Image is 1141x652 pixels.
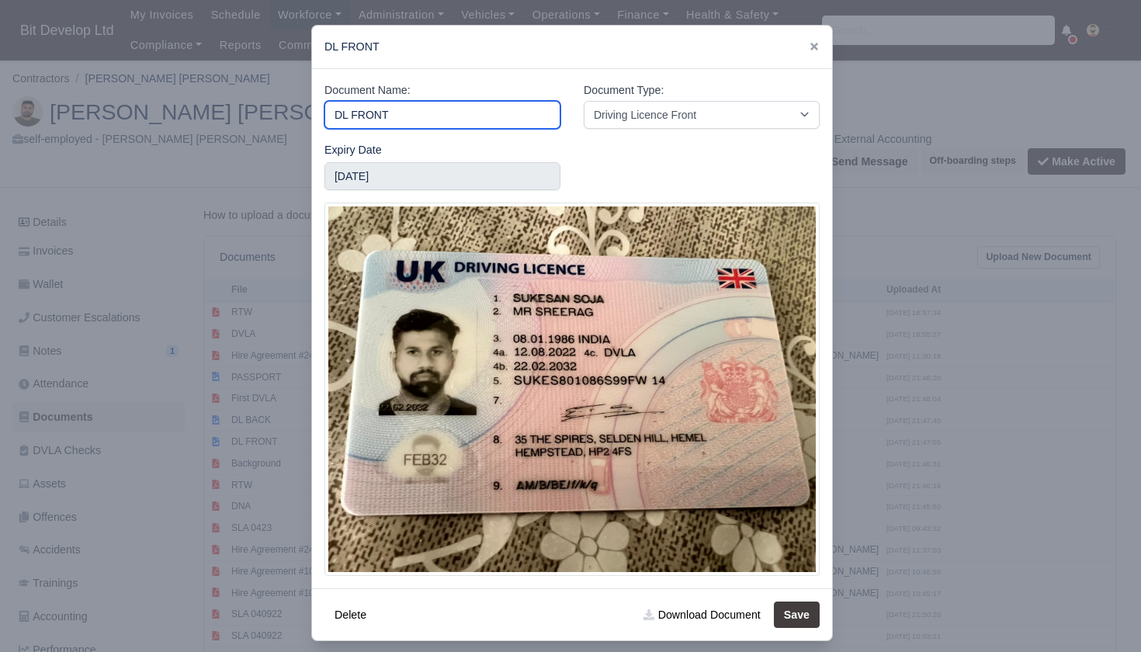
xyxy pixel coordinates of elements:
[584,81,664,99] label: Document Type:
[324,81,411,99] label: Document Name:
[633,602,770,628] a: Download Document
[312,26,832,69] div: DL FRONT
[324,602,376,628] button: Delete
[774,602,820,628] button: Save
[324,141,382,159] label: Expiry Date
[1063,577,1141,652] iframe: Chat Widget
